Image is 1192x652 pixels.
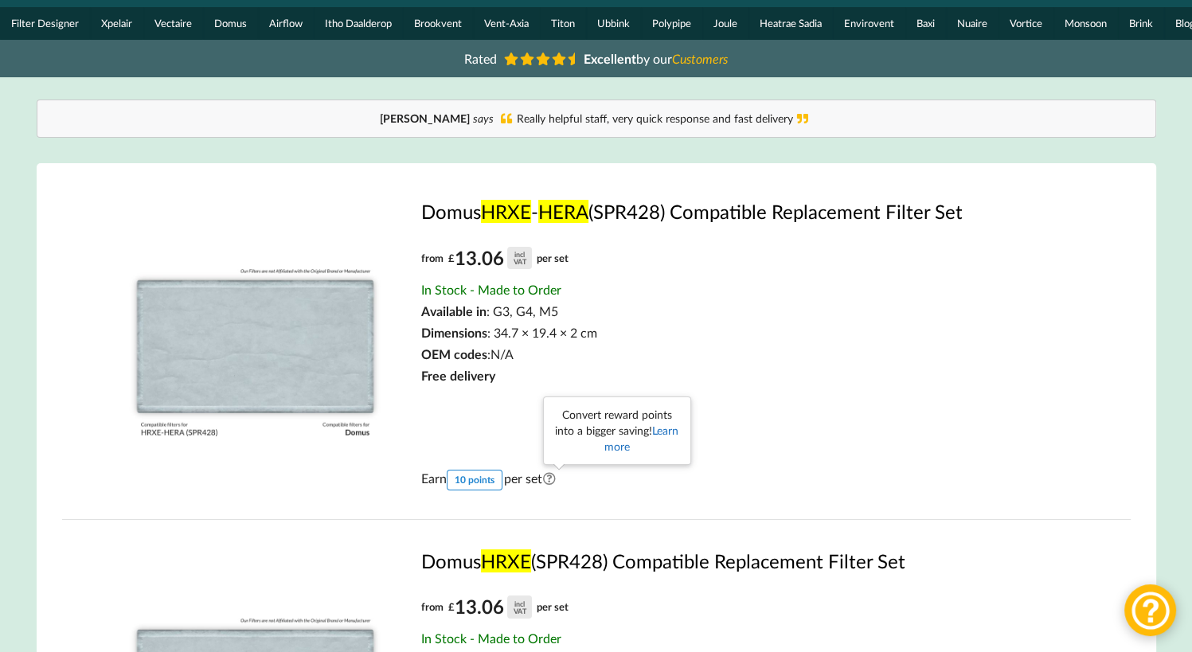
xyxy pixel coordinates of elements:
[584,51,728,66] span: by our
[584,51,636,66] b: Excellent
[421,325,487,340] span: Dimensions
[1053,7,1118,40] a: Monsoon
[203,7,258,40] a: Domus
[448,246,532,271] div: 13.06
[447,470,502,490] div: 10 points
[481,549,531,572] mark: HRXE
[314,7,403,40] a: Itho Daalderop
[490,346,514,361] span: N/A
[641,7,702,40] a: Polypipe
[514,600,525,607] div: incl
[702,7,748,40] a: Joule
[514,607,526,615] div: VAT
[421,282,1081,297] div: In Stock - Made to Order
[143,7,203,40] a: Vectaire
[453,45,740,72] a: Rated Excellentby ourCustomers
[53,111,1139,127] div: Really helpful staff, very quick response and fast delivery
[464,51,497,66] span: Rated
[543,396,691,464] div: Convert reward points into a bigger saving!
[421,346,487,361] span: OEM codes
[421,303,487,318] span: Available in
[421,631,1081,646] div: In Stock - Made to Order
[833,7,905,40] a: Envirovent
[90,7,143,40] a: Xpelair
[672,51,728,66] i: Customers
[999,7,1053,40] a: Vortice
[421,325,1081,340] div: : 34.7 × 19.4 × 2 cm
[540,7,586,40] a: Titon
[604,424,679,453] a: Learn more
[905,7,946,40] a: Baxi
[421,368,1081,383] div: Free delivery
[537,600,569,613] span: per set
[473,111,494,125] i: says
[448,246,455,271] span: £
[421,549,1081,572] a: DomusHRXE(SPR428) Compatible Replacement Filter Set
[421,303,1081,318] div: : G3, G4, M5
[421,600,444,613] span: from
[421,200,1081,223] a: DomusHRXE-HERA(SPR428) Compatible Replacement Filter Set
[586,7,641,40] a: Ubbink
[403,7,473,40] a: Brookvent
[448,595,532,619] div: 13.06
[258,7,314,40] a: Airflow
[514,258,526,265] div: VAT
[537,252,569,264] span: per set
[421,252,444,264] span: from
[481,200,531,223] mark: HRXE
[421,470,560,490] span: Earn per set
[473,7,540,40] a: Vent-Axia
[1118,7,1164,40] a: Brink
[538,200,588,223] mark: HERA
[748,7,833,40] a: Heatrae Sadia
[421,346,1081,361] div: :
[111,200,399,487] img: Domus_HRXE_HERA__SPR428__.jpg
[946,7,999,40] a: Nuaire
[514,251,525,258] div: incl
[448,595,455,619] span: £
[380,111,470,125] b: [PERSON_NAME]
